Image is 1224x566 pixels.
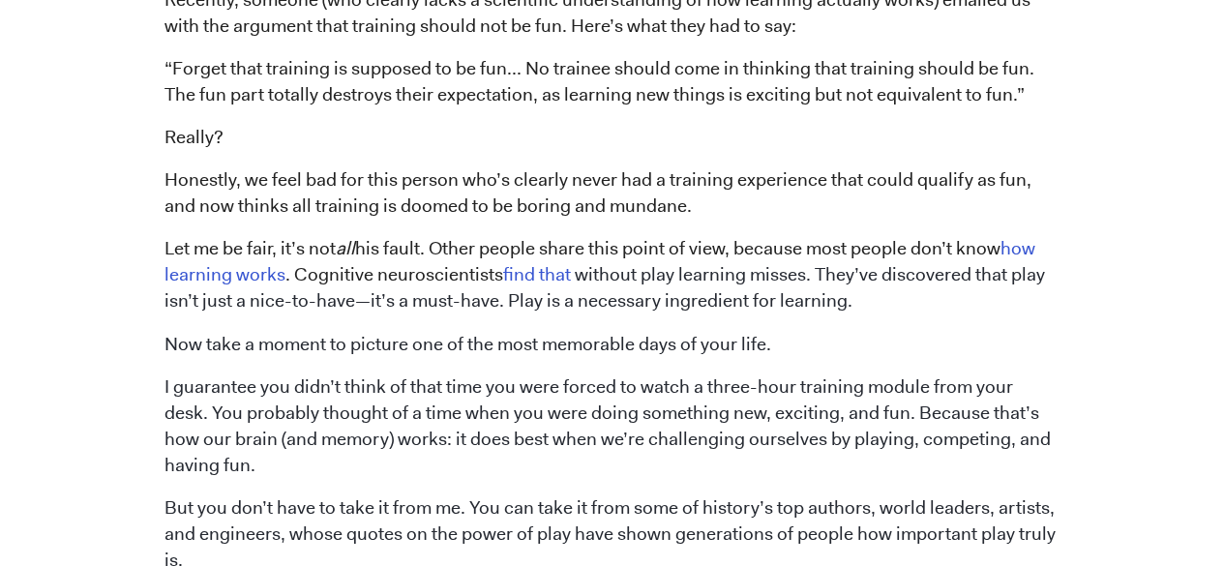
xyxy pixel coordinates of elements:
span: without play learning misses. They’ve discovered that play isn’t just a nice-to-have—it’s a must-... [164,262,1045,313]
span: I guarantee you didn’t think of that time you were forced to watch a three-hour training module f... [164,373,1051,476]
span: . Cognitive neuroscientists [285,262,503,286]
span: all [336,236,355,260]
a: how learning works [164,236,1035,286]
span: Really? [164,125,224,149]
span: Honestly, we feel bad for this person who’s clearly never had a training experience that could qu... [164,167,1031,218]
span: Let me be fair, it’s not [164,236,336,260]
span: Now take a moment to picture one of the most memorable days of your life. [164,331,771,355]
a: find that [503,262,571,286]
span: “Forget that training is supposed to be fun… No trainee should come in thinking that training sho... [164,56,1034,106]
span: his fault. Other people share this point of view, because most people don’t know [355,236,1000,260]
